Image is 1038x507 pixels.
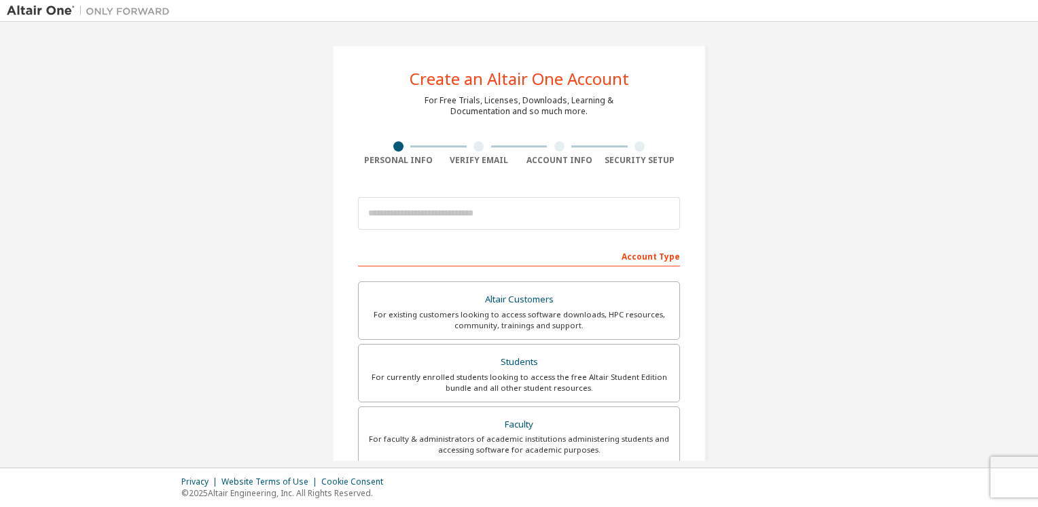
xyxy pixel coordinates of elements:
[321,476,391,487] div: Cookie Consent
[600,155,681,166] div: Security Setup
[439,155,520,166] div: Verify Email
[181,476,221,487] div: Privacy
[358,245,680,266] div: Account Type
[221,476,321,487] div: Website Terms of Use
[519,155,600,166] div: Account Info
[7,4,177,18] img: Altair One
[425,95,613,117] div: For Free Trials, Licenses, Downloads, Learning & Documentation and so much more.
[410,71,629,87] div: Create an Altair One Account
[367,290,671,309] div: Altair Customers
[367,353,671,372] div: Students
[181,487,391,499] p: © 2025 Altair Engineering, Inc. All Rights Reserved.
[367,309,671,331] div: For existing customers looking to access software downloads, HPC resources, community, trainings ...
[367,434,671,455] div: For faculty & administrators of academic institutions administering students and accessing softwa...
[358,155,439,166] div: Personal Info
[367,415,671,434] div: Faculty
[367,372,671,394] div: For currently enrolled students looking to access the free Altair Student Edition bundle and all ...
